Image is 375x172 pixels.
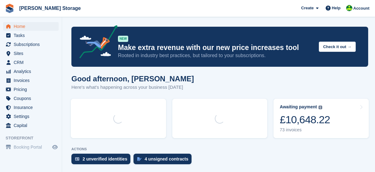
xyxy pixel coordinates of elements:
a: menu [3,94,59,103]
img: icon-info-grey-7440780725fd019a000dd9b08b2336e03edf1995a4989e88bcd33f0948082b44.svg [319,106,322,109]
span: Booking Portal [14,143,51,152]
a: menu [3,112,59,121]
p: ACTIONS [71,147,368,151]
div: 73 invoices [280,127,330,133]
a: menu [3,76,59,85]
div: 2 unverified identities [83,156,127,161]
span: Capital [14,121,51,130]
a: 2 unverified identities [71,154,133,167]
p: Rooted in industry best practices, but tailored to your subscriptions. [118,52,314,59]
span: Sites [14,49,51,58]
div: 4 unsigned contracts [145,156,188,161]
a: menu [3,40,59,49]
a: Awaiting payment £10,648.22 73 invoices [273,99,369,138]
img: price-adjustments-announcement-icon-8257ccfd72463d97f412b2fc003d46551f7dbcb40ab6d574587a9cd5c0d94... [74,25,118,61]
span: Analytics [14,67,51,76]
a: menu [3,49,59,58]
div: NEW [118,36,128,42]
h1: Good afternoon, [PERSON_NAME] [71,75,194,83]
a: menu [3,31,59,40]
span: Pricing [14,85,51,94]
span: CRM [14,58,51,67]
div: Awaiting payment [280,104,317,110]
a: menu [3,103,59,112]
div: £10,648.22 [280,113,330,126]
a: Preview store [51,143,59,151]
span: Settings [14,112,51,121]
a: menu [3,67,59,76]
span: Coupons [14,94,51,103]
p: Here's what's happening across your business [DATE] [71,84,194,91]
img: contract_signature_icon-13c848040528278c33f63329250d36e43548de30e8caae1d1a13099fd9432cc5.svg [137,157,142,161]
a: 4 unsigned contracts [133,154,195,167]
span: Invoices [14,76,51,85]
a: menu [3,22,59,31]
img: verify_identity-adf6edd0f0f0b5bbfe63781bf79b02c33cf7c696d77639b501bdc392416b5a36.svg [75,157,79,161]
span: Account [353,5,369,11]
img: stora-icon-8386f47178a22dfd0bd8f6a31ec36ba5ce8667c1dd55bd0f319d3a0aa187defe.svg [5,4,14,13]
span: Help [332,5,341,11]
a: menu [3,85,59,94]
span: Create [301,5,314,11]
span: Home [14,22,51,31]
span: Subscriptions [14,40,51,49]
img: Claire Wilson [346,5,352,11]
p: Make extra revenue with our new price increases tool [118,43,314,52]
span: Tasks [14,31,51,40]
a: menu [3,143,59,152]
span: Storefront [6,135,62,141]
button: Check it out → [319,42,356,52]
span: Insurance [14,103,51,112]
a: [PERSON_NAME] Storage [17,3,83,13]
a: menu [3,58,59,67]
a: menu [3,121,59,130]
